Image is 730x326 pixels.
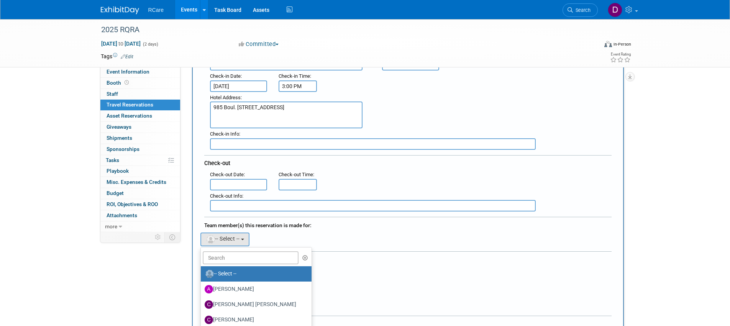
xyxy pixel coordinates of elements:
[205,300,213,309] img: C.jpg
[279,73,310,79] span: Check-in Time
[4,3,396,11] body: Rich Text Area. Press ALT-0 for help.
[210,73,241,79] span: Check-in Date
[123,80,130,85] span: Booth not reserved yet
[200,233,250,246] button: -- Select --
[142,42,158,47] span: (2 days)
[210,95,241,100] span: Hotel Address
[279,172,313,177] span: Check-out Time
[100,188,180,199] a: Budget
[107,179,166,185] span: Misc. Expenses & Credits
[100,177,180,188] a: Misc. Expenses & Credits
[206,236,240,242] span: -- Select --
[613,41,631,47] div: In-Person
[205,285,213,293] img: A.jpg
[210,193,242,199] span: Check-out Info
[210,193,243,199] small: :
[100,133,180,144] a: Shipments
[107,168,129,174] span: Playbook
[151,232,165,242] td: Personalize Event Tab Strip
[148,7,164,13] span: RCare
[107,190,124,196] span: Budget
[100,122,180,133] a: Giveaways
[164,232,180,242] td: Toggle Event Tabs
[107,201,158,207] span: ROI, Objectives & ROO
[210,73,242,79] small: :
[107,212,137,218] span: Attachments
[107,80,130,86] span: Booth
[279,73,311,79] small: :
[100,166,180,177] a: Playbook
[604,41,612,47] img: Format-Inperson.png
[210,131,240,137] small: :
[107,91,118,97] span: Staff
[553,40,632,51] div: Event Format
[100,221,180,232] a: more
[101,52,133,60] td: Tags
[205,316,213,324] img: C.jpg
[204,218,612,231] div: Team member(s) this reservation is made for:
[210,172,245,177] small: :
[105,223,117,229] span: more
[203,251,299,264] input: Search
[100,111,180,121] a: Asset Reservations
[107,113,152,119] span: Asset Reservations
[100,144,180,155] a: Sponsorships
[100,155,180,166] a: Tasks
[205,283,304,295] label: [PERSON_NAME]
[204,255,612,262] div: Cost:
[107,102,153,108] span: Travel Reservations
[100,67,180,77] a: Event Information
[563,3,598,17] a: Search
[121,54,133,59] a: Edit
[205,314,304,326] label: [PERSON_NAME]
[100,100,180,110] a: Travel Reservations
[101,40,141,47] span: [DATE] [DATE]
[98,23,586,37] div: 2025 RQRA
[573,7,591,13] span: Search
[100,199,180,210] a: ROI, Objectives & ROO
[205,270,214,278] img: Unassigned-User-Icon.png
[210,172,244,177] span: Check-out Date
[210,95,242,100] small: :
[117,41,125,47] span: to
[100,89,180,100] a: Staff
[107,135,132,141] span: Shipments
[107,124,131,130] span: Giveaways
[210,131,239,137] span: Check-in Info
[106,157,119,163] span: Tasks
[610,52,631,56] div: Event Rating
[279,172,314,177] small: :
[101,7,139,14] img: ExhibitDay
[107,146,139,152] span: Sponsorships
[107,69,149,75] span: Event Information
[236,40,282,48] button: Committed
[100,78,180,88] a: Booth
[100,210,180,221] a: Attachments
[205,298,304,311] label: [PERSON_NAME] [PERSON_NAME]
[205,268,304,280] label: -- Select --
[608,3,622,17] img: Daphne Karpan
[204,160,230,167] span: Check-out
